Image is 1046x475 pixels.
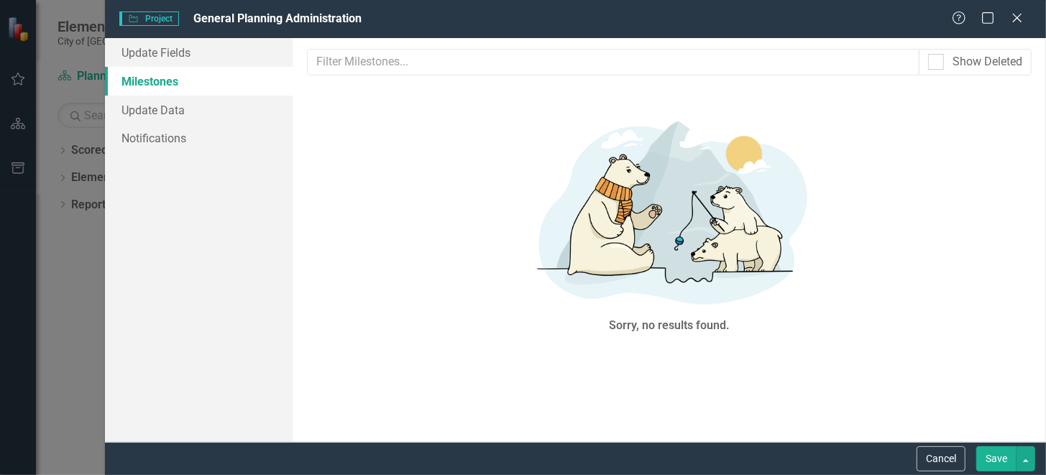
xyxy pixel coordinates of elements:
[917,446,965,471] button: Cancel
[307,49,919,75] input: Filter Milestones...
[105,96,293,124] a: Update Data
[105,124,293,152] a: Notifications
[105,38,293,67] a: Update Fields
[953,54,1022,70] div: Show Deleted
[119,11,179,26] span: Project
[976,446,1017,471] button: Save
[105,67,293,96] a: Milestones
[193,11,362,25] span: General Planning Administration
[454,107,885,314] img: No results found
[609,318,730,334] div: Sorry, no results found.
